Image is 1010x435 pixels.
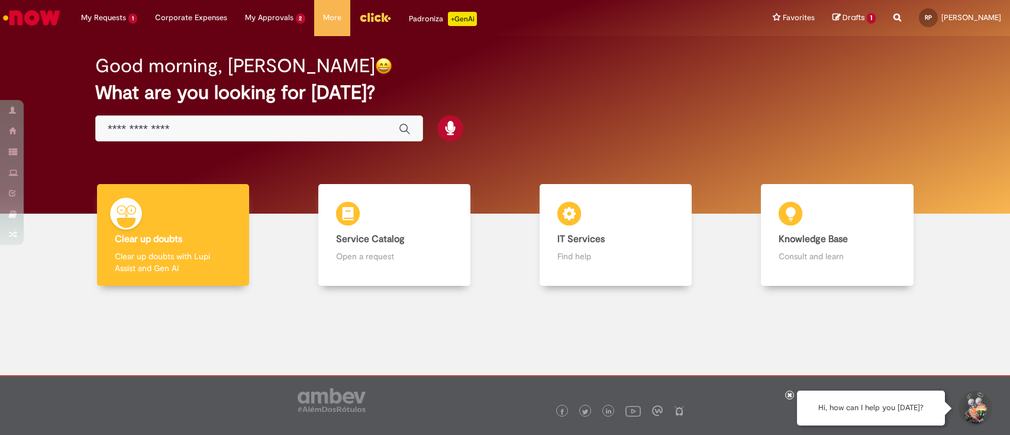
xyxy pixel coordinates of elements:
b: Service Catalog [336,233,405,245]
a: Drafts [832,12,876,24]
span: More [323,12,341,24]
p: Find help [557,250,674,262]
span: My Requests [81,12,126,24]
span: My Approvals [245,12,293,24]
img: logo_footer_workplace.png [652,405,663,416]
img: logo_footer_facebook.png [559,409,565,415]
img: ServiceNow [1,6,62,30]
span: Favorites [783,12,815,24]
b: IT Services [557,233,605,245]
b: Clear up doubts [115,233,182,245]
img: logo_footer_ambev_rotulo_gray.png [298,388,366,412]
div: Hi, how can I help you [DATE]? [797,391,945,426]
img: logo_footer_linkedin.png [606,408,612,415]
img: logo_footer_naosei.png [674,405,685,416]
p: Clear up doubts with Lupi Assist and Gen AI [115,250,231,274]
span: Corporate Expenses [155,12,227,24]
div: Padroniza [409,12,477,26]
a: IT Services Find help [505,184,727,286]
span: 2 [296,14,306,24]
a: Knowledge Base Consult and learn [727,184,948,286]
span: Drafts [843,12,865,23]
h2: Good morning, [PERSON_NAME] [95,56,375,76]
span: [PERSON_NAME] [941,12,1001,22]
a: Service Catalog Open a request [283,184,505,286]
span: 1 [128,14,137,24]
p: Open a request [336,250,453,262]
h2: What are you looking for [DATE]? [95,82,915,103]
img: click_logo_yellow_360x200.png [359,8,391,26]
b: Knowledge Base [779,233,848,245]
p: Consult and learn [779,250,895,262]
p: +GenAi [448,12,477,26]
span: RP [925,14,932,21]
a: Clear up doubts Clear up doubts with Lupi Assist and Gen AI [62,184,283,286]
img: logo_footer_twitter.png [582,409,588,415]
img: logo_footer_youtube.png [625,403,641,418]
img: happy-face.png [375,57,392,75]
span: 1 [867,13,876,24]
button: Start Support Conversation [957,391,992,426]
